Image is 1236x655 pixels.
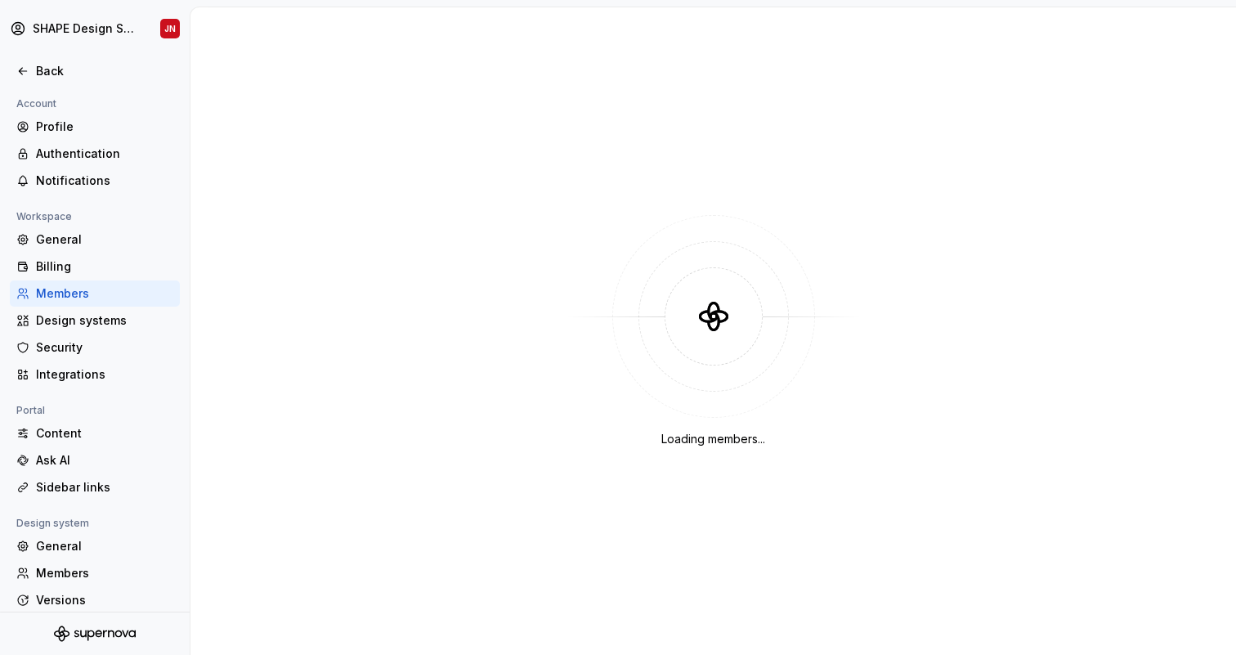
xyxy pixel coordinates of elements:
[33,20,137,37] div: SHAPE Design System
[661,431,765,447] div: Loading members...
[10,207,78,227] div: Workspace
[10,533,180,559] a: General
[36,285,173,302] div: Members
[36,366,173,383] div: Integrations
[10,94,63,114] div: Account
[36,119,173,135] div: Profile
[10,253,180,280] a: Billing
[36,63,173,79] div: Back
[36,312,173,329] div: Design systems
[10,307,180,334] a: Design systems
[10,58,180,84] a: Back
[10,114,180,140] a: Profile
[36,592,173,608] div: Versions
[10,447,180,473] a: Ask AI
[10,280,180,307] a: Members
[10,420,180,446] a: Content
[10,401,51,420] div: Portal
[3,11,186,47] button: SHAPE Design SystemJN
[36,538,173,554] div: General
[10,514,96,533] div: Design system
[36,565,173,581] div: Members
[36,173,173,189] div: Notifications
[36,452,173,469] div: Ask AI
[10,587,180,613] a: Versions
[36,258,173,275] div: Billing
[10,334,180,361] a: Security
[36,425,173,442] div: Content
[36,231,173,248] div: General
[164,22,176,35] div: JN
[36,339,173,356] div: Security
[36,146,173,162] div: Authentication
[10,168,180,194] a: Notifications
[10,141,180,167] a: Authentication
[10,474,180,500] a: Sidebar links
[10,361,180,388] a: Integrations
[36,479,173,496] div: Sidebar links
[10,560,180,586] a: Members
[10,227,180,253] a: General
[54,626,136,642] svg: Supernova Logo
